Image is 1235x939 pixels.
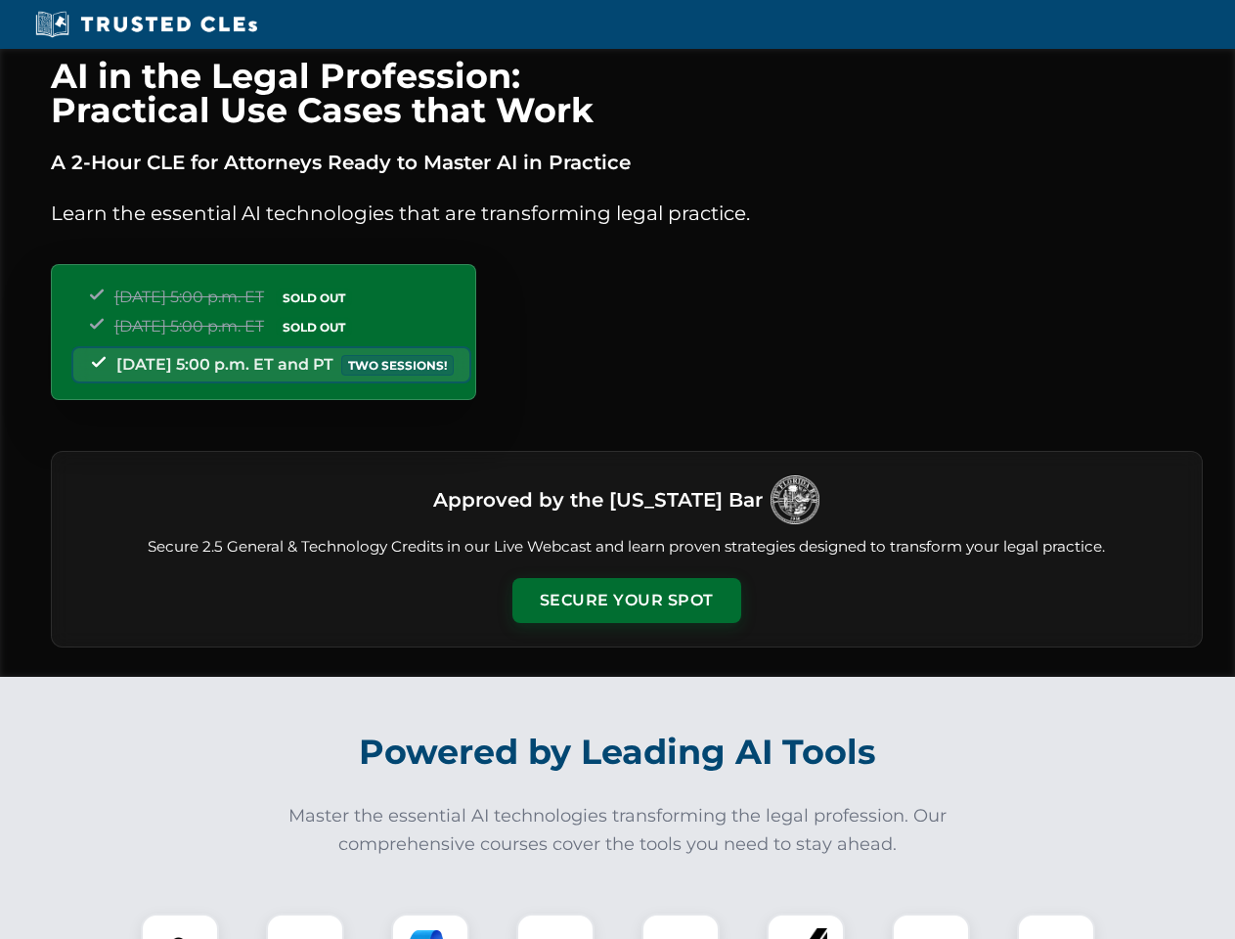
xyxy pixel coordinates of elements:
img: Trusted CLEs [29,10,263,39]
span: SOLD OUT [276,317,352,337]
img: Logo [771,475,819,524]
h3: Approved by the [US_STATE] Bar [433,482,763,517]
h2: Powered by Leading AI Tools [76,718,1160,786]
p: Learn the essential AI technologies that are transforming legal practice. [51,198,1203,229]
button: Secure Your Spot [512,578,741,623]
p: Master the essential AI technologies transforming the legal profession. Our comprehensive courses... [276,802,960,859]
p: A 2-Hour CLE for Attorneys Ready to Master AI in Practice [51,147,1203,178]
h1: AI in the Legal Profession: Practical Use Cases that Work [51,59,1203,127]
span: [DATE] 5:00 p.m. ET [114,288,264,306]
span: [DATE] 5:00 p.m. ET [114,317,264,335]
span: SOLD OUT [276,288,352,308]
p: Secure 2.5 General & Technology Credits in our Live Webcast and learn proven strategies designed ... [75,536,1178,559]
